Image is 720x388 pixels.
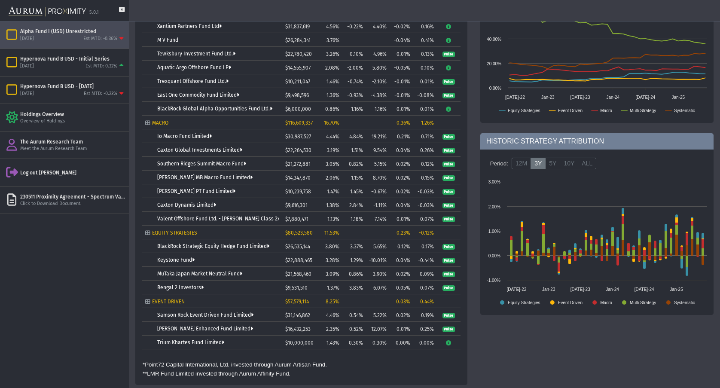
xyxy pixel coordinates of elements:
[157,284,204,290] a: Bengal 2 Investors
[413,143,437,157] td: 0.26%
[326,257,339,263] span: 3.28%
[442,161,455,167] a: Pulse
[442,92,455,98] a: Pulse
[326,340,339,346] span: 1.43%
[327,189,339,195] span: 1.47%
[157,51,235,57] a: Tewksbury Investment Fund Ltd.
[606,287,619,292] text: Jan-24
[285,120,313,126] span: $116,609,337
[366,253,390,267] td: -10.01%
[442,203,455,209] span: Pulse
[20,91,34,97] div: [DATE]
[342,184,366,198] td: 1.45%
[152,230,197,236] span: EQUITY STRATEGIES
[442,189,455,195] span: Pulse
[285,37,311,43] span: $26,284,341
[20,201,125,207] div: Click to Download Document.
[152,299,185,305] span: EVENT DRIVEN
[157,23,222,29] a: Xantium Partners Fund Ltd
[366,171,390,184] td: 8.70%
[285,147,311,153] span: $22,264,530
[326,92,339,98] span: 1.36%
[366,281,390,294] td: 6.07%
[442,79,455,85] span: Pulse
[20,83,125,90] div: Hypernova Fund B USD - [DATE]
[157,271,242,277] a: MuTaka Japan Market Neutral Fund
[85,63,117,70] div: Est MTD: 0.32%
[487,156,512,171] div: Period:
[413,157,437,171] td: 0.12%
[413,33,437,47] td: 0.41%
[570,95,590,100] text: [DATE]-23
[390,143,413,157] td: 0.04%
[634,287,654,292] text: [DATE]-24
[413,336,437,349] td: 0.00%
[157,202,216,208] a: Caxton Dynamis Limited
[285,244,310,250] span: $26,535,144
[157,37,178,43] a: M V Fund
[442,217,455,223] span: Pulse
[531,158,546,170] label: 3Y
[390,33,413,47] td: -0.04%
[326,312,339,318] span: 4.46%
[545,158,560,170] label: 5Y
[327,147,339,153] span: 3.19%
[442,78,455,84] a: Pulse
[442,134,455,140] span: Pulse
[413,88,437,102] td: -0.08%
[325,106,339,112] span: 0.86%
[157,106,272,112] a: BlackRock Global Alpha Opportunities Fund Ltd.
[413,74,437,88] td: 0.01%
[20,118,125,125] div: Overview of Holdings
[157,326,253,332] a: [PERSON_NAME] Enhanced Fund Limited
[326,326,339,332] span: 2.35%
[442,174,455,180] a: Pulse
[89,9,99,16] div: 5.0.1
[326,51,339,57] span: 3.26%
[442,175,455,181] span: Pulse
[390,212,413,226] td: 0.01%
[488,229,500,234] text: 1.00%
[20,169,125,176] div: Log out [PERSON_NAME]
[342,212,366,226] td: 1.18%
[326,24,339,30] span: 4.56%
[413,129,437,143] td: 0.71%
[390,19,413,33] td: -0.02%
[285,161,311,167] span: $21,272,881
[342,143,366,157] td: 1.51%
[157,339,224,345] a: Trium Khartes Fund Limited
[342,61,366,74] td: -2.00%
[366,239,390,253] td: 5.65%
[157,64,231,70] a: Aquatic Argo Offshore Fund LP
[390,171,413,184] td: 0.02%
[390,47,413,61] td: -0.01%
[20,138,125,145] div: The Aurum Research Team
[366,308,390,322] td: 5.22%
[635,95,655,100] text: [DATE]-24
[366,88,390,102] td: -4.38%
[487,37,501,42] text: 40.00%
[488,205,500,209] text: 2.00%
[326,299,339,305] span: 8.25%
[142,370,327,378] td: **LMR Fund Limited invested through Aurum Affinity Fund.
[487,278,500,283] text: -1.00%
[390,198,413,212] td: 0.04%
[606,95,619,100] text: Jan-24
[442,93,455,99] span: Pulse
[413,102,437,116] td: 0.01%
[84,91,117,97] div: Est MTD: -0.23%
[342,129,366,143] td: 4.84%
[413,184,437,198] td: -0.03%
[285,24,310,30] span: $31,837,619
[390,239,413,253] td: 0.12%
[512,158,531,170] label: 12M
[285,230,313,236] span: $80,523,580
[342,281,366,294] td: 3.83%
[480,133,714,150] div: HISTORIC STRATEGY ATTRIBUTION
[442,326,455,332] a: Pulse
[442,148,455,154] span: Pulse
[413,322,437,336] td: 0.25%
[390,129,413,143] td: 0.21%
[442,52,455,58] span: Pulse
[390,102,413,116] td: 0.01%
